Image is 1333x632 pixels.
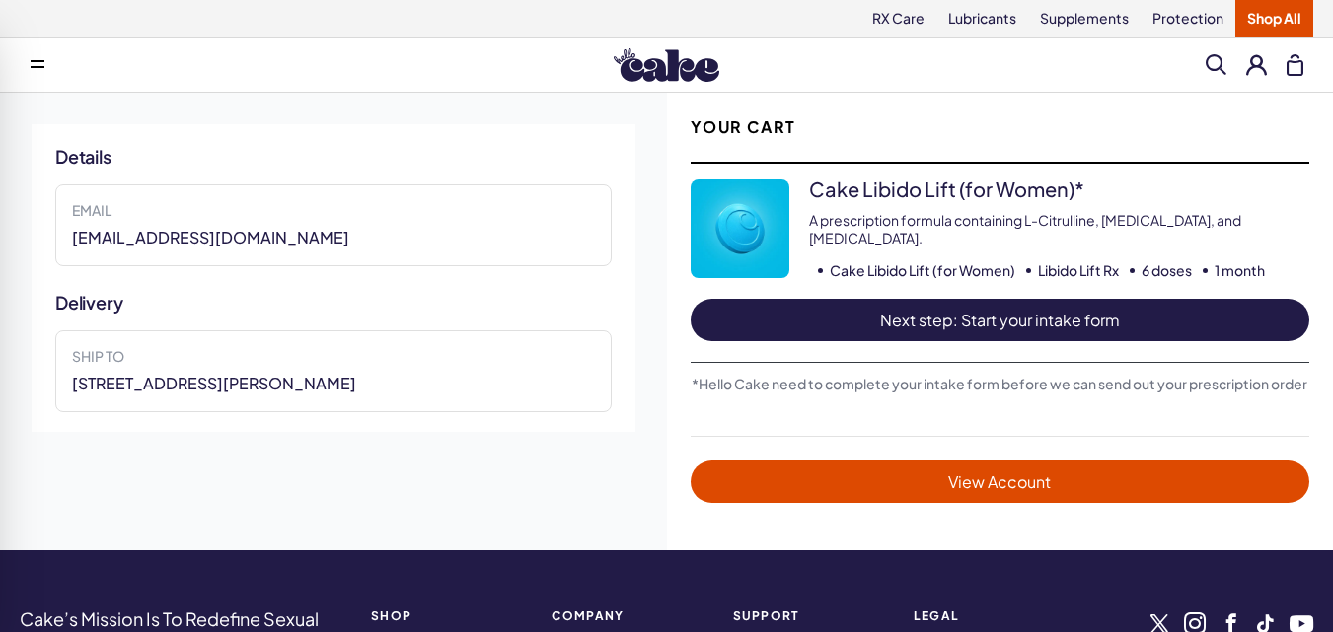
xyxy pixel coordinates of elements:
[614,48,719,82] img: Hello Cake
[72,227,349,248] span: [EMAIL_ADDRESS][DOMAIN_NAME]
[914,609,1071,622] strong: Legal
[691,116,796,138] h2: Your Cart
[55,144,612,169] h2: Details
[371,609,528,622] strong: SHOP
[72,373,356,394] span: [STREET_ADDRESS][PERSON_NAME]
[552,609,708,622] strong: COMPANY
[733,609,890,622] strong: Support
[691,211,1310,246] p: A prescription formula containing L-Citrulline, [MEDICAL_DATA], and [MEDICAL_DATA].
[72,201,595,219] label: Email
[691,375,1310,424] div: *Hello Cake need to complete your intake form before we can send out your prescription order
[809,179,1084,199] strong: Cake Libido Lift (for Women) *
[55,290,612,315] h2: Delivery
[1203,261,1265,279] li: 1 month
[691,179,789,278] img: p3ZtQTX4dfw0aP9sqBphP7GDoJYYEv1Qyfw0SU36.webp
[710,309,1291,331] span: Next step: Start your intake form
[818,261,1015,279] li: Cake Libido Lift (for Women)
[72,347,595,365] label: Ship to
[691,299,1310,341] a: Next step: Start your intake form
[1026,261,1119,279] li: Libido Lift Rx
[691,460,1310,503] a: View Account
[1130,261,1192,279] li: 6 doses
[710,470,1291,493] span: View Account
